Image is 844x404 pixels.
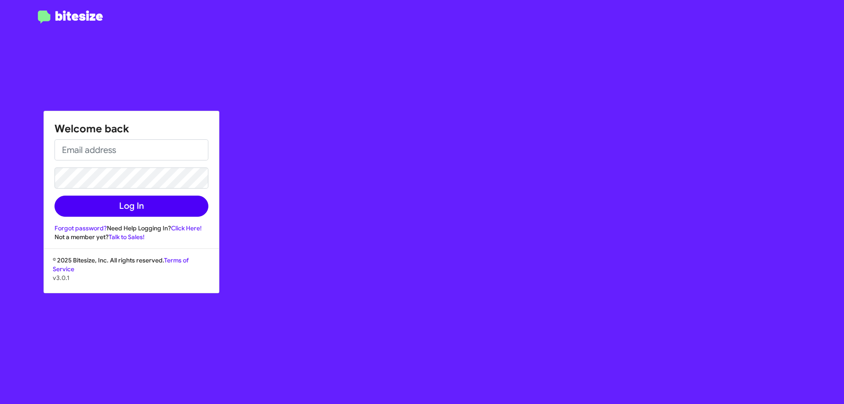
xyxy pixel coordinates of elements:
[55,224,208,233] div: Need Help Logging In?
[55,122,208,136] h1: Welcome back
[55,139,208,160] input: Email address
[171,224,202,232] a: Click Here!
[44,256,219,293] div: © 2025 Bitesize, Inc. All rights reserved.
[55,224,107,232] a: Forgot password?
[109,233,145,241] a: Talk to Sales!
[55,233,208,241] div: Not a member yet?
[53,273,210,282] p: v3.0.1
[55,196,208,217] button: Log In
